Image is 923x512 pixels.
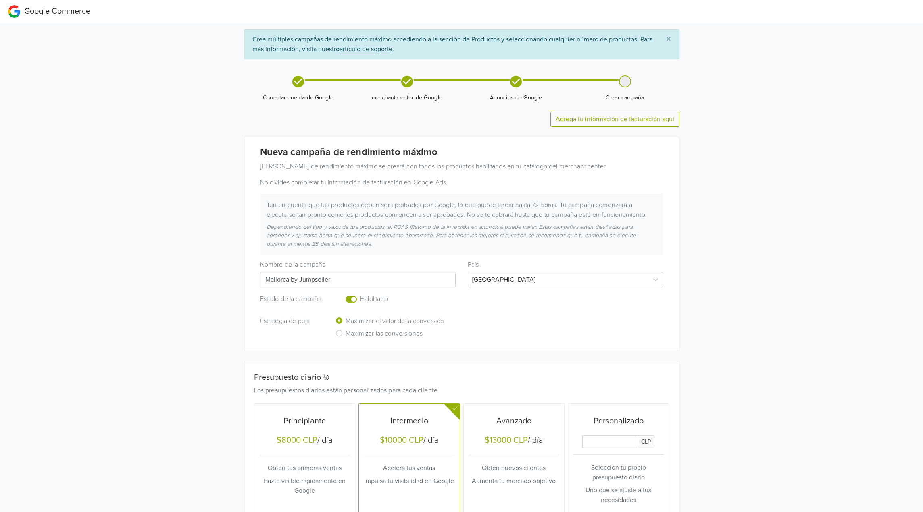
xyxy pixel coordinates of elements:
div: Ten en cuenta que tus productos deben ser aprobados por Google, lo que puede tardar hasta 72 hora... [260,200,663,220]
h6: Maximizar las conversiones [346,330,423,338]
p: Impulsa tu visibilidad en Google [364,476,454,486]
h5: Avanzado [469,416,559,426]
div: $13000 CLP [485,435,528,445]
p: Acelera tus ventas [364,463,454,473]
p: Hazte visible rápidamente en Google [260,476,350,495]
div: Dependiendo del tipo y valor de tus productos, el ROAS (Retorno de la inversión en anuncios) pued... [260,223,663,248]
h5: / día [364,435,454,447]
button: Close [658,30,679,49]
p: Aumenta tu mercado objetivo [469,476,559,486]
input: Campaign name [260,272,456,287]
button: Agrega tu información de facturación aquí [550,112,679,127]
h5: Presupuesto diario [254,373,657,382]
p: Uno que se ajuste a tus necesidades [573,485,664,505]
span: CLP [638,435,654,448]
h6: Maximizar el valor de la conversión [346,317,444,325]
span: × [666,33,671,45]
h6: Estrategia de puja [260,317,323,325]
span: merchant center de Google [356,94,458,102]
div: $10000 CLP [380,435,423,445]
span: Crear campaña [574,94,676,102]
span: Anuncios de Google [465,94,567,102]
span: Conectar cuenta de Google [247,94,350,102]
a: Agrega tu información de facturación aquí [556,115,674,123]
h5: / día [260,435,350,447]
p: Seleccion tu propio presupuesto diario [573,463,664,482]
p: Obtén nuevos clientes [469,463,559,473]
div: [PERSON_NAME] de rendimiento máximo se creará con todos los productos habilitados en tu catálogo ... [254,162,669,171]
h6: Nombre de la campaña [260,261,456,269]
h5: / día [469,435,559,447]
h5: Principiante [260,416,350,426]
h6: País [468,261,663,269]
div: Crea múltiples campañas de rendimiento máximo accediendo a la sección de Productos y seleccionand... [244,29,679,59]
h6: Habilitado [360,295,429,303]
h6: Estado de la campaña [260,295,323,303]
div: No olvides completar tu información de facturación en Google Ads. [254,178,669,187]
p: Obtén tus primeras ventas [260,463,350,473]
span: Google Commerce [24,6,90,16]
h5: Personalizado [573,416,664,426]
div: $8000 CLP [277,435,317,445]
h5: Intermedio [364,416,454,426]
div: Los presupuestos diarios están personalizados para cada cliente [248,386,663,395]
input: Daily Custom Budget [582,435,638,448]
h4: Nueva campaña de rendimiento máximo [260,147,663,158]
u: artículo de soporte [340,45,392,53]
